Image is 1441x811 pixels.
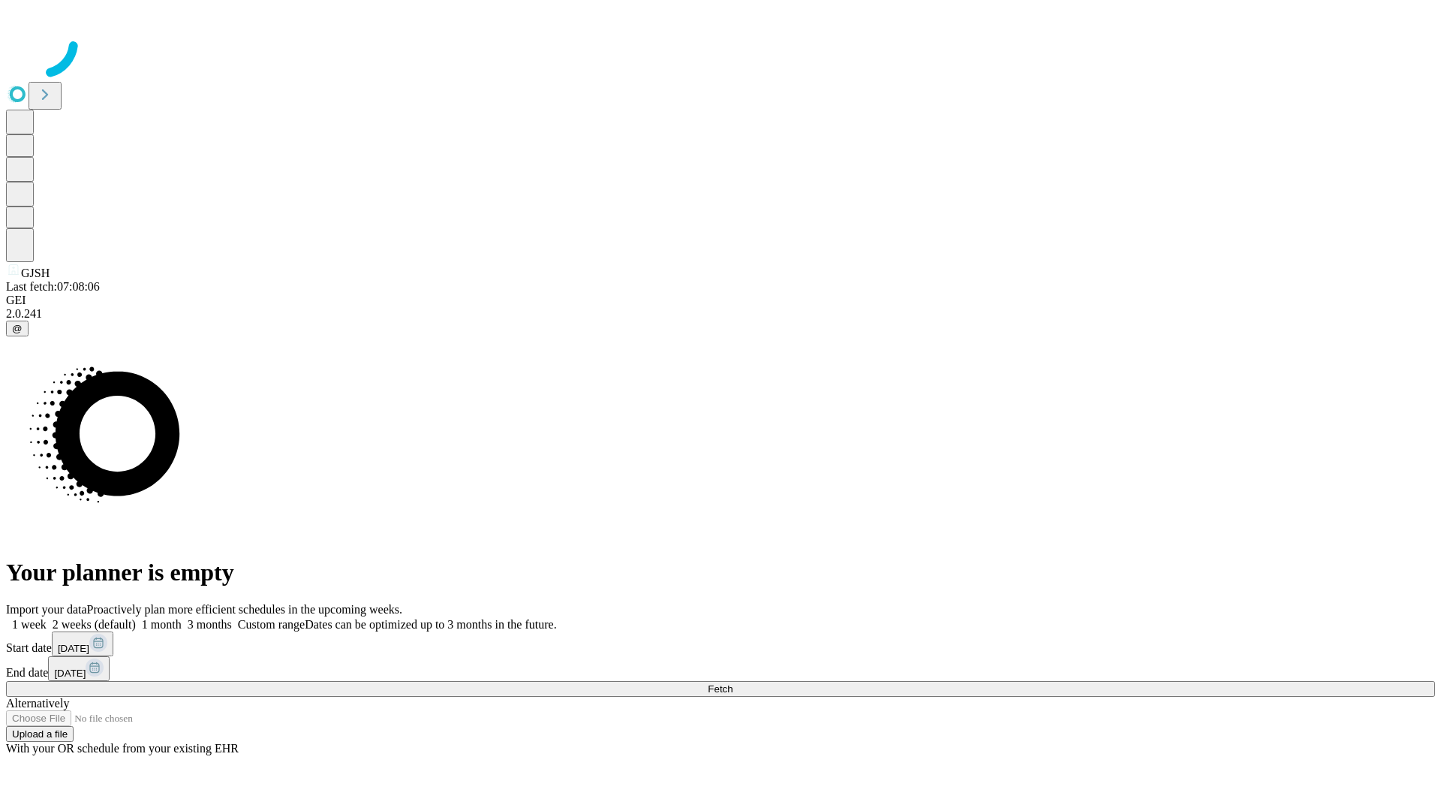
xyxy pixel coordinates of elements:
[6,559,1435,586] h1: Your planner is empty
[6,681,1435,697] button: Fetch
[305,618,556,631] span: Dates can be optimized up to 3 months in the future.
[52,632,113,656] button: [DATE]
[6,726,74,742] button: Upload a file
[6,632,1435,656] div: Start date
[238,618,305,631] span: Custom range
[48,656,110,681] button: [DATE]
[6,294,1435,307] div: GEI
[6,603,87,616] span: Import your data
[87,603,402,616] span: Proactively plan more efficient schedules in the upcoming weeks.
[12,618,47,631] span: 1 week
[54,668,86,679] span: [DATE]
[12,323,23,334] span: @
[53,618,136,631] span: 2 weeks (default)
[6,321,29,336] button: @
[6,307,1435,321] div: 2.0.241
[708,683,733,695] span: Fetch
[6,697,69,710] span: Alternatively
[6,280,100,293] span: Last fetch: 07:08:06
[58,643,89,654] span: [DATE]
[21,267,50,279] span: GJSH
[142,618,182,631] span: 1 month
[188,618,232,631] span: 3 months
[6,656,1435,681] div: End date
[6,742,239,755] span: With your OR schedule from your existing EHR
